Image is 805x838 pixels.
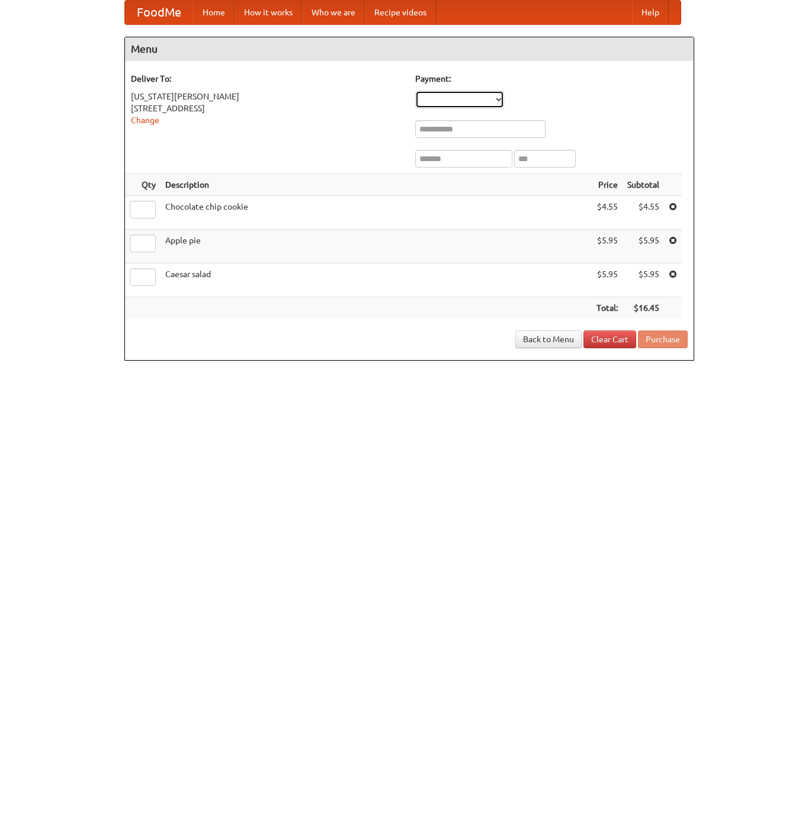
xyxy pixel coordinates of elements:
a: Help [632,1,669,24]
th: Price [592,174,623,196]
a: How it works [235,1,302,24]
h5: Deliver To: [131,73,403,85]
th: Total: [592,297,623,319]
a: FoodMe [125,1,193,24]
td: Chocolate chip cookie [161,196,592,230]
a: Change [131,115,159,125]
a: Back to Menu [515,330,582,348]
td: $4.55 [592,196,623,230]
a: Who we are [302,1,365,24]
div: [US_STATE][PERSON_NAME] [131,91,403,102]
td: $5.95 [623,230,664,264]
a: Clear Cart [583,330,636,348]
td: $5.95 [592,230,623,264]
div: [STREET_ADDRESS] [131,102,403,114]
a: Recipe videos [365,1,436,24]
td: Apple pie [161,230,592,264]
h5: Payment: [415,73,688,85]
h4: Menu [125,37,694,61]
th: Description [161,174,592,196]
td: $5.95 [592,264,623,297]
td: $5.95 [623,264,664,297]
td: $4.55 [623,196,664,230]
th: Qty [125,174,161,196]
a: Home [193,1,235,24]
td: Caesar salad [161,264,592,297]
th: $16.45 [623,297,664,319]
button: Purchase [638,330,688,348]
th: Subtotal [623,174,664,196]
